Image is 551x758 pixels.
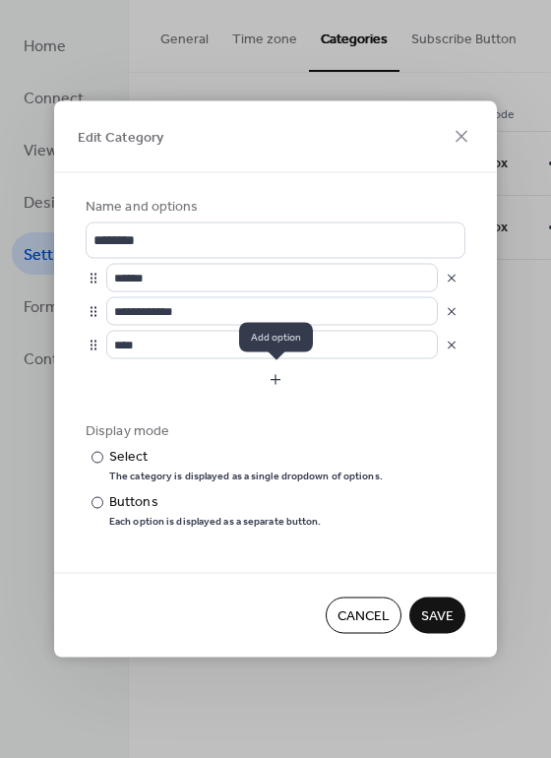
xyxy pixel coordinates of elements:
div: The category is displayed as a single dropdown of options. [109,470,383,483]
div: Buttons [109,492,318,513]
button: Save [409,598,465,634]
div: Select [109,447,379,468]
div: Each option is displayed as a separate button. [109,515,322,529]
div: Display mode [86,421,461,442]
span: Add option [239,322,313,351]
span: Edit Category [78,128,163,149]
span: Save [421,606,454,627]
span: Cancel [337,606,390,627]
button: Cancel [326,598,401,634]
div: Name and options [86,197,461,218]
